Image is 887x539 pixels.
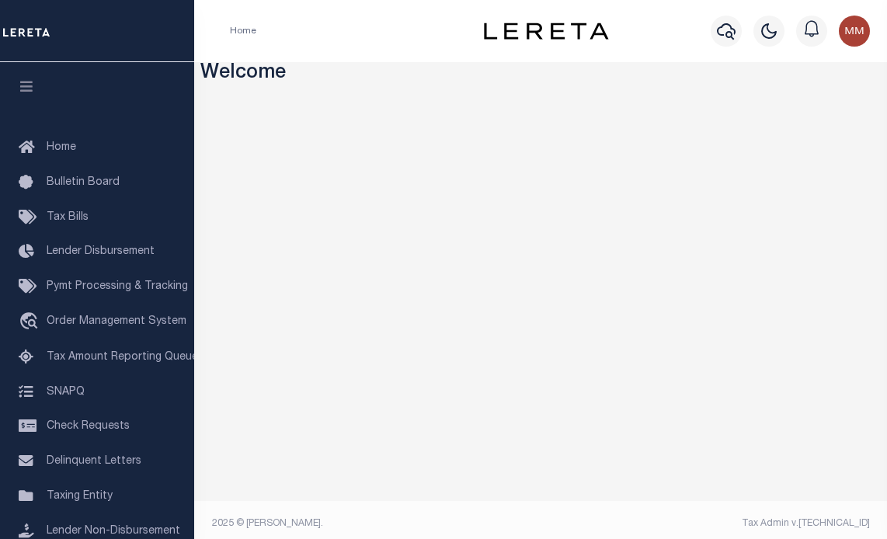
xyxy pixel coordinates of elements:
div: Tax Admin v.[TECHNICAL_ID] [552,516,870,530]
i: travel_explore [19,312,43,332]
span: Taxing Entity [47,491,113,502]
h3: Welcome [200,62,882,85]
span: Check Requests [47,421,130,432]
span: Bulletin Board [47,177,120,188]
img: logo-dark.svg [484,23,608,40]
li: Home [230,24,256,38]
span: SNAPQ [47,386,85,397]
span: Tax Amount Reporting Queue [47,352,198,363]
img: svg+xml;base64,PHN2ZyB4bWxucz0iaHR0cDovL3d3dy53My5vcmcvMjAwMC9zdmciIHBvaW50ZXItZXZlbnRzPSJub25lIi... [839,16,870,47]
span: Home [47,142,76,153]
span: Pymt Processing & Tracking [47,281,188,292]
span: Order Management System [47,316,186,327]
span: Lender Non-Disbursement [47,526,180,537]
span: Tax Bills [47,212,89,223]
div: 2025 © [PERSON_NAME]. [200,516,541,530]
span: Delinquent Letters [47,456,141,467]
span: Lender Disbursement [47,246,155,257]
